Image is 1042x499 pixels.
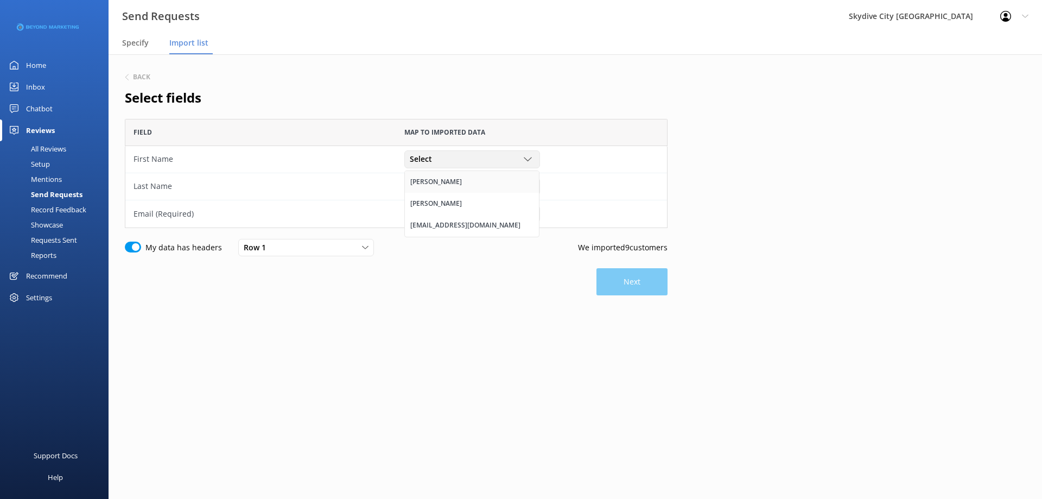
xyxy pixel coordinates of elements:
[7,248,109,263] a: Reports
[7,232,77,248] div: Requests Sent
[7,248,56,263] div: Reports
[133,74,150,80] h6: Back
[125,74,150,80] button: Back
[410,176,462,187] div: [PERSON_NAME]
[26,287,52,308] div: Settings
[410,153,439,165] span: Select
[125,146,668,228] div: grid
[7,172,62,187] div: Mentions
[16,18,79,36] img: 3-1676954853.png
[26,76,45,98] div: Inbox
[578,242,668,254] p: We imported 9 customers
[122,8,200,25] h3: Send Requests
[7,156,50,172] div: Setup
[410,198,462,209] div: [PERSON_NAME]
[26,98,53,119] div: Chatbot
[134,180,388,192] div: Last Name
[125,87,668,108] h2: Select fields
[122,37,149,48] span: Specify
[404,127,485,137] span: Map to imported data
[7,141,109,156] a: All Reviews
[134,208,388,220] div: Email (Required)
[145,242,222,254] label: My data has headers
[26,265,67,287] div: Recommend
[7,202,109,217] a: Record Feedback
[7,217,109,232] a: Showcase
[7,217,63,232] div: Showcase
[244,242,272,254] span: Row 1
[169,37,208,48] span: Import list
[26,54,46,76] div: Home
[7,187,82,202] div: Send Requests
[7,141,66,156] div: All Reviews
[34,445,78,466] div: Support Docs
[7,156,109,172] a: Setup
[48,466,63,488] div: Help
[7,232,109,248] a: Requests Sent
[7,202,86,217] div: Record Feedback
[410,220,520,231] div: [EMAIL_ADDRESS][DOMAIN_NAME]
[134,127,152,137] span: Field
[7,187,109,202] a: Send Requests
[7,172,109,187] a: Mentions
[134,153,388,165] div: First Name
[26,119,55,141] div: Reviews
